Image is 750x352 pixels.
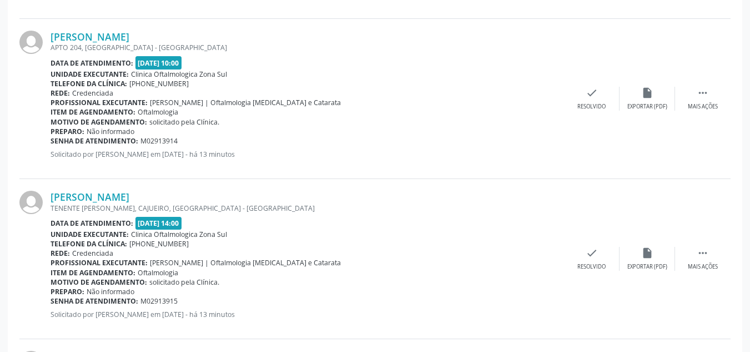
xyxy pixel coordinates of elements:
[586,247,598,259] i: check
[51,287,84,296] b: Preparo:
[19,191,43,214] img: img
[51,191,129,203] a: [PERSON_NAME]
[129,79,189,88] span: [PHONE_NUMBER]
[51,249,70,258] b: Rede:
[586,87,598,99] i: check
[51,150,564,159] p: Solicitado por [PERSON_NAME] em [DATE] - há 13 minutos
[131,70,227,79] span: Clinica Oftalmologica Zona Sul
[51,219,133,228] b: Data de atendimento:
[51,230,129,239] b: Unidade executante:
[51,31,129,43] a: [PERSON_NAME]
[51,88,70,98] b: Rede:
[51,127,84,136] b: Preparo:
[72,249,113,258] span: Credenciada
[688,263,718,271] div: Mais ações
[51,43,564,52] div: APTO 204, [GEOGRAPHIC_DATA] - [GEOGRAPHIC_DATA]
[131,230,227,239] span: Clinica Oftalmologica Zona Sul
[697,87,709,99] i: 
[149,117,219,127] span: solicitado pela Clínica.
[51,117,147,127] b: Motivo de agendamento:
[627,103,667,111] div: Exportar (PDF)
[51,268,135,277] b: Item de agendamento:
[51,310,564,319] p: Solicitado por [PERSON_NAME] em [DATE] - há 13 minutos
[51,70,129,79] b: Unidade executante:
[138,107,178,117] span: Oftalmologia
[51,79,127,88] b: Telefone da clínica:
[149,277,219,287] span: solicitado pela Clínica.
[87,287,134,296] span: Não informado
[688,103,718,111] div: Mais ações
[51,58,133,68] b: Data de atendimento:
[627,263,667,271] div: Exportar (PDF)
[51,239,127,249] b: Telefone da clínica:
[140,296,178,306] span: M02913915
[135,217,182,230] span: [DATE] 14:00
[51,136,138,146] b: Senha de atendimento:
[87,127,134,136] span: Não informado
[150,258,341,267] span: [PERSON_NAME] | Oftalmologia [MEDICAL_DATA] e Catarata
[641,87,653,99] i: insert_drive_file
[697,247,709,259] i: 
[135,56,182,69] span: [DATE] 10:00
[72,88,113,98] span: Credenciada
[129,239,189,249] span: [PHONE_NUMBER]
[51,107,135,117] b: Item de agendamento:
[19,31,43,54] img: img
[577,263,606,271] div: Resolvido
[577,103,606,111] div: Resolvido
[51,258,148,267] b: Profissional executante:
[140,136,178,146] span: M02913914
[51,296,138,306] b: Senha de atendimento:
[138,268,178,277] span: Oftalmologia
[51,98,148,107] b: Profissional executante:
[51,204,564,213] div: TENENTE [PERSON_NAME], CAJUEIRO, [GEOGRAPHIC_DATA] - [GEOGRAPHIC_DATA]
[51,277,147,287] b: Motivo de agendamento:
[641,247,653,259] i: insert_drive_file
[150,98,341,107] span: [PERSON_NAME] | Oftalmologia [MEDICAL_DATA] e Catarata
